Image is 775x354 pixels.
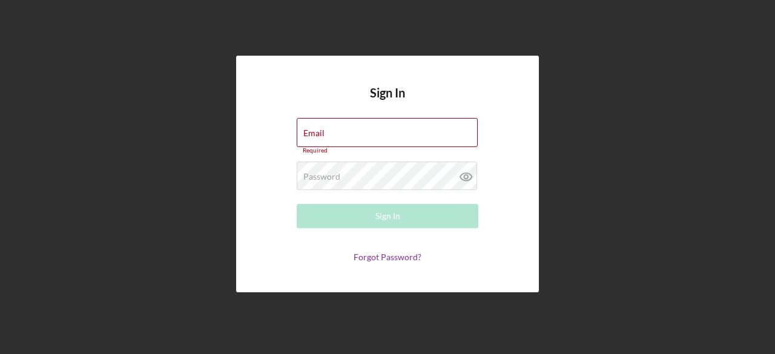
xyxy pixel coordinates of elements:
[303,172,340,182] label: Password
[370,86,405,118] h4: Sign In
[375,204,400,228] div: Sign In
[297,204,478,228] button: Sign In
[354,252,421,262] a: Forgot Password?
[303,128,325,138] label: Email
[297,147,478,154] div: Required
